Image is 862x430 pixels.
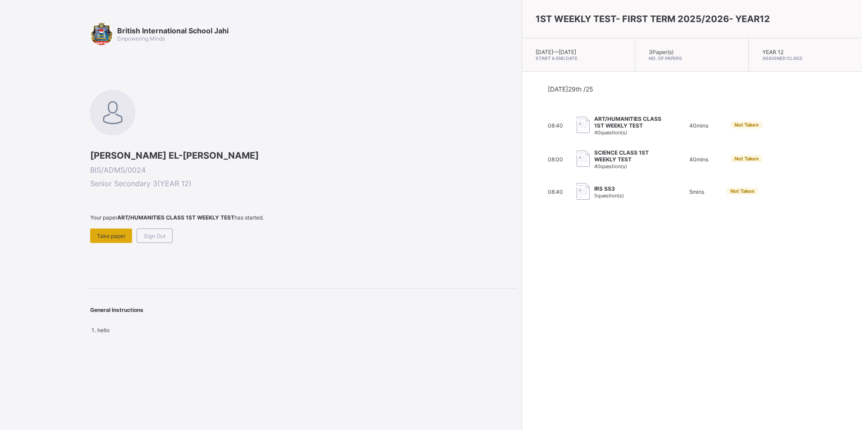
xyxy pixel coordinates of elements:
[90,306,143,313] span: General Instructions
[117,26,229,35] span: British International School Jahi
[90,179,517,188] span: Senior Secondary 3 ( YEAR 12 )
[144,233,165,239] span: Sign Out
[117,214,234,221] b: ART/HUMANITIES CLASS 1ST WEEKLY TEST
[594,129,627,136] span: 40 question(s)
[689,122,708,129] span: 40 mins
[548,188,563,195] span: 08:40
[689,156,708,163] span: 40 mins
[90,150,517,161] span: [PERSON_NAME] EL-[PERSON_NAME]
[594,192,624,199] span: 5 question(s)
[734,122,759,128] span: Not Taken
[117,35,165,42] span: Empowering Minds
[649,55,734,61] span: No. of Papers
[536,14,770,24] span: 1ST WEEKLY TEST- FIRST TERM 2025/2026- YEAR12
[730,188,755,194] span: Not Taken
[548,156,563,163] span: 08:00
[762,49,784,55] span: YEAR 12
[594,149,662,163] span: SCIENCE CLASS 1ST WEEKLY TEST
[577,117,590,133] img: take_paper.cd97e1aca70de81545fe8e300f84619e.svg
[90,165,517,174] span: BIS/ADMS/0024
[97,327,110,334] span: hello
[97,233,125,239] span: Take paper
[548,85,593,93] span: [DATE] 29th /25
[536,55,621,61] span: Start & End Date
[689,188,704,195] span: 5 mins
[762,55,848,61] span: Assigned Class
[594,163,627,169] span: 40 question(s)
[594,115,662,129] span: ART/HUMANITIES CLASS 1ST WEEKLY TEST
[649,49,674,55] span: 3 Paper(s)
[577,151,590,167] img: take_paper.cd97e1aca70de81545fe8e300f84619e.svg
[734,156,759,162] span: Not Taken
[577,183,590,200] img: take_paper.cd97e1aca70de81545fe8e300f84619e.svg
[90,214,517,221] span: Your paper has started.
[536,49,576,55] span: [DATE] — [DATE]
[548,122,563,129] span: 08:40
[594,185,624,192] span: IRS SS3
